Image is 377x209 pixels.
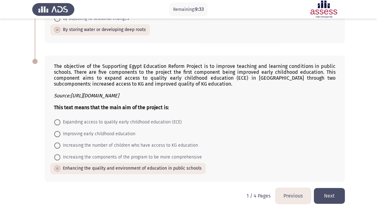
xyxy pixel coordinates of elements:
[32,1,74,18] img: Assess Talent Management logo
[173,6,204,13] p: Remaining:
[54,63,335,110] div: The objective of the Supporting Egypt Education Reform Project is to improve teaching and learnin...
[195,6,204,12] span: 9:33
[60,142,198,149] span: Increasing the number of children who have access to KG education
[247,193,270,199] p: 1 / 4 Pages
[275,188,311,204] button: load previous page
[314,188,345,204] button: load next page
[60,26,146,33] span: By storing water or developing deep roots
[60,118,182,126] span: Expanding access to quality early childhood education (ECE)
[54,93,119,99] i: Source:[URL][DOMAIN_NAME]
[60,15,129,22] span: By adjusting to seasonal changes
[60,153,202,161] span: Increasing the components of the program to be more comprehensive
[303,1,345,18] img: Assessment logo of ASSESS English Language Assessment (3 Module) (Ba - IB)
[60,130,135,138] span: Improving early childhood education
[60,165,202,172] span: Enhancing the quality and environment of education in public schools
[54,104,169,110] b: This text means that the main aim of the project is:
